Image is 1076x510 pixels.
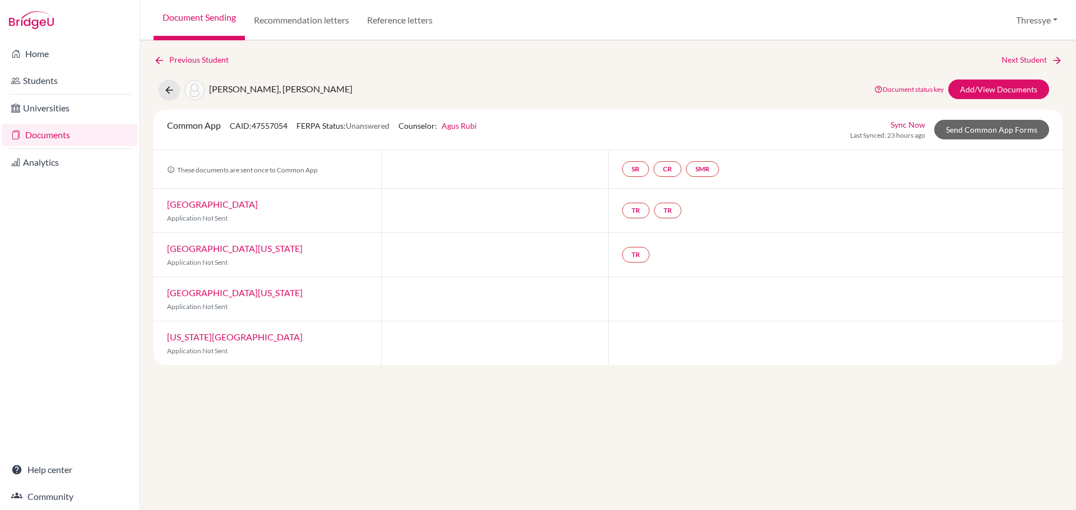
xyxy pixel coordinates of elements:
[891,119,925,130] a: Sync Now
[934,120,1049,139] a: Send Common App Forms
[622,161,649,177] a: SR
[167,214,228,222] span: Application Not Sent
[2,124,137,146] a: Documents
[167,331,303,342] a: [US_STATE][GEOGRAPHIC_DATA]
[167,287,303,298] a: [GEOGRAPHIC_DATA][US_STATE]
[2,97,137,119] a: Universities
[167,199,258,209] a: [GEOGRAPHIC_DATA]
[1011,10,1063,31] button: Thressye
[948,79,1049,99] a: Add/View Documents
[654,203,681,218] a: TR
[442,121,477,130] a: Agus Rubi
[230,121,287,130] span: CAID: 47557054
[346,121,389,130] span: Unanswered
[154,54,238,66] a: Previous Student
[2,43,137,65] a: Home
[1001,54,1063,66] a: Next Student
[874,85,944,93] a: Document status key
[686,161,719,177] a: SMR
[167,120,221,130] span: Common App
[167,258,228,266] span: Application Not Sent
[2,151,137,174] a: Analytics
[2,69,137,92] a: Students
[622,247,650,263] a: TR
[209,83,353,94] span: [PERSON_NAME], [PERSON_NAME]
[850,130,925,141] span: Last Synced: 23 hours ago
[296,121,389,130] span: FERPA Status:
[167,243,303,254] a: [GEOGRAPHIC_DATA][US_STATE]
[398,121,477,130] span: Counselor:
[2,485,137,508] a: Community
[653,161,681,177] a: CR
[167,347,228,355] span: Application Not Sent
[167,166,318,174] span: These documents are sent once to Common App
[9,11,54,29] img: Bridge-U
[167,302,228,311] span: Application Not Sent
[622,203,650,218] a: TR
[2,458,137,481] a: Help center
